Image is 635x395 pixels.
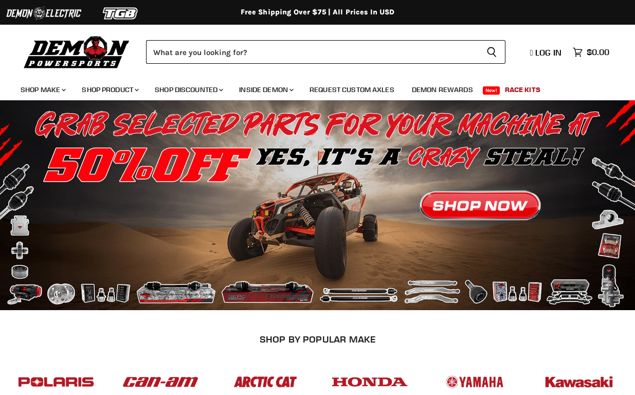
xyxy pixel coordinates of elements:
[483,86,500,95] span: New!
[82,4,159,23] img: TGB Logo 2
[497,79,548,100] a: Race Kits
[478,40,505,64] button: Search
[146,40,478,64] input: Search
[404,79,481,100] a: Demon Rewards
[535,47,561,58] span: Log in
[147,79,229,100] a: Shop Discounted
[13,75,607,100] ul: Main menu
[146,40,505,64] form: Product
[587,47,609,57] span: $0.00
[525,48,568,57] a: Log in
[13,334,623,345] h2: SHOP BY POPULAR MAKE
[13,79,72,100] a: Shop Make
[231,79,300,100] a: Inside Demon
[21,33,133,70] img: Demon Powersports
[568,45,614,60] a: $0.00
[74,79,145,100] a: Shop Product
[302,79,402,100] a: Request Custom Axles
[5,4,82,23] img: Demon Electric Logo 2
